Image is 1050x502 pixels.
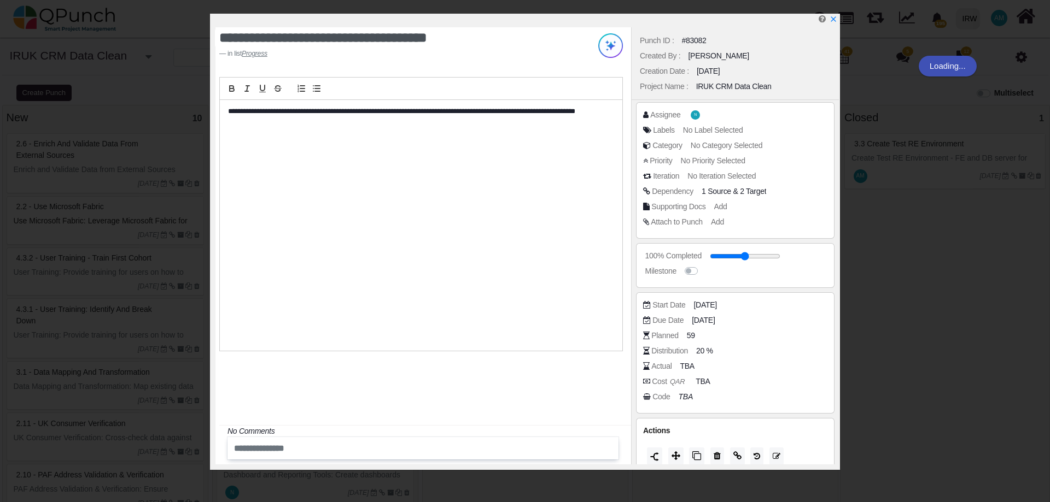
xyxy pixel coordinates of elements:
[711,217,724,226] span: Add
[687,172,756,180] span: No Iteration Selected
[687,330,695,341] span: 59
[830,15,837,23] svg: x
[769,447,784,465] button: Edit
[714,202,727,211] span: Add
[740,187,766,196] span: <div class="badge badge-secondary"> 6.2 - Develop Predictive Models FS</div><div class="badge bad...
[692,315,715,326] span: [DATE]
[643,426,670,435] span: Actions
[691,141,762,150] span: No Category Selected
[919,56,977,76] div: Loading...
[682,35,707,46] div: #83082
[683,126,743,134] span: No Label Selected
[667,375,687,388] i: QAR
[640,66,689,77] div: Creation Date :
[652,376,687,387] div: Cost
[645,250,702,262] div: 100% Completed
[696,81,772,92] div: IRUK CRM Data Clean
[652,391,670,403] div: Code
[694,113,697,117] span: N
[651,345,688,357] div: Distribution
[647,447,662,465] button: Split
[819,15,826,23] i: Edit Punch
[689,447,704,465] button: Copy
[227,427,275,435] i: No Comments
[680,361,694,372] span: TBA
[710,447,724,465] button: Delete
[651,201,705,212] div: Supporting Docs
[640,35,674,46] div: Punch ID :
[693,299,716,311] span: [DATE]
[219,49,553,58] footer: in list
[668,447,684,465] button: Move
[697,66,720,77] div: [DATE]
[645,265,676,277] div: Milestone
[679,392,693,401] i: TBA
[650,155,672,167] div: Priority
[681,156,745,165] span: No Priority Selected
[750,447,763,465] button: History
[242,50,267,57] cite: Source Title
[651,330,678,341] div: Planned
[242,50,267,57] u: Progress
[702,186,766,197] span: &
[651,361,672,372] div: Actual
[640,50,680,62] div: Created By :
[650,109,680,121] div: Assignee
[653,170,679,182] div: Iteration
[730,447,745,465] button: Copy Link
[691,110,700,120] span: Nizamp
[696,376,710,387] span: TBA
[598,33,623,58] img: Try writing with AI
[652,299,685,311] div: Start Date
[702,187,731,196] span: <div class="badge badge-secondary"> 5.4 Training and Awareness FS</div>
[696,345,713,357] span: 20 %
[652,186,693,197] div: Dependency
[651,216,703,228] div: Attach to Punch
[653,125,675,136] div: Labels
[652,315,684,326] div: Due Date
[650,452,659,461] img: split.9d50320.png
[652,140,682,151] div: Category
[830,15,837,23] a: x
[688,50,749,62] div: [PERSON_NAME]
[640,81,689,92] div: Project Name :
